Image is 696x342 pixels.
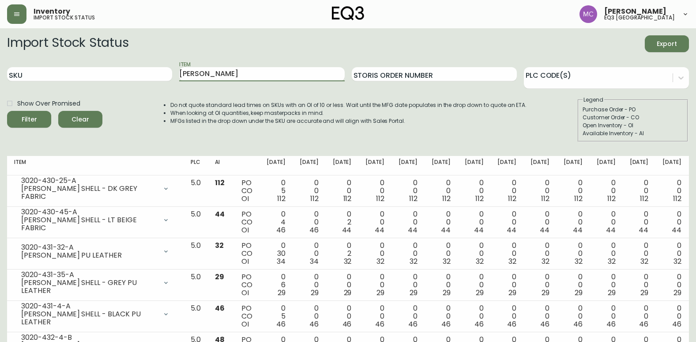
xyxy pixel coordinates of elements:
[673,256,681,266] span: 32
[662,242,681,266] div: 0 0
[540,225,549,235] span: 44
[267,273,286,297] div: 0 6
[21,334,157,342] div: 3020-432-4-B
[365,179,384,203] div: 0 0
[309,225,319,235] span: 46
[309,319,319,329] span: 46
[310,194,319,204] span: 112
[215,272,224,282] span: 29
[530,242,549,266] div: 0 0
[530,273,549,297] div: 0 0
[310,256,319,266] span: 34
[662,273,681,297] div: 0 0
[342,319,352,329] span: 46
[358,156,391,175] th: [DATE]
[365,304,384,328] div: 0 0
[542,256,549,266] span: 32
[443,256,451,266] span: 32
[408,225,418,235] span: 44
[278,288,286,298] span: 29
[375,319,384,329] span: 46
[432,179,451,203] div: 0 0
[241,242,252,266] div: PO CO
[508,256,516,266] span: 32
[241,194,249,204] span: OI
[14,210,177,230] div: 3020-430-45-A[PERSON_NAME] SHELL - LT BEIGE FABRIC
[21,279,157,295] div: [PERSON_NAME] SHELL - GREY PU LEATHER
[333,210,352,234] div: 0 2
[21,310,157,326] div: [PERSON_NAME] SHELL - BLACK PU LEATHER
[7,156,184,175] th: Item
[376,256,384,266] span: 32
[465,210,484,234] div: 0 0
[640,194,648,204] span: 112
[540,319,549,329] span: 46
[583,96,604,104] legend: Legend
[608,256,616,266] span: 32
[241,273,252,297] div: PO CO
[365,210,384,234] div: 0 0
[542,288,549,298] span: 29
[21,177,157,185] div: 3020-430-25-A
[630,210,649,234] div: 0 0
[652,38,682,49] span: Export
[579,5,597,23] img: 6dbdb61c5655a9a555815750a11666cc
[170,117,527,125] li: MFGs listed in the drop down under the SKU are accurate and will align with Sales Portal.
[597,273,616,297] div: 0 0
[574,194,583,204] span: 112
[170,101,527,109] li: Do not quote standard lead times on SKUs with an OI of 10 or less. Wait until the MFG date popula...
[276,319,286,329] span: 46
[662,210,681,234] div: 0 0
[300,242,319,266] div: 0 0
[432,273,451,297] div: 0 0
[432,210,451,234] div: 0 0
[630,304,649,328] div: 0 0
[564,242,583,266] div: 0 0
[497,304,516,328] div: 0 0
[573,225,583,235] span: 44
[14,242,177,261] div: 3020-431-32-A[PERSON_NAME] PU LEATHER
[184,207,208,238] td: 5.0
[597,304,616,328] div: 0 0
[465,179,484,203] div: 0 0
[630,273,649,297] div: 0 0
[508,194,516,204] span: 112
[184,270,208,301] td: 5.0
[276,225,286,235] span: 46
[343,194,352,204] span: 112
[530,179,549,203] div: 0 0
[399,304,418,328] div: 0 0
[184,175,208,207] td: 5.0
[604,15,675,20] h5: eq3 [GEOGRAPHIC_DATA]
[597,242,616,266] div: 0 0
[606,319,616,329] span: 46
[241,319,249,329] span: OI
[14,179,177,198] div: 3020-430-25-A[PERSON_NAME] SHELL - DK GREY FABRIC
[530,304,549,328] div: 0 0
[441,319,451,329] span: 46
[21,185,157,201] div: [PERSON_NAME] SHELL - DK GREY FABRIC
[300,304,319,328] div: 0 0
[474,225,484,235] span: 44
[241,210,252,234] div: PO CO
[21,216,157,232] div: [PERSON_NAME] SHELL - LT BEIGE FABRIC
[497,210,516,234] div: 0 0
[58,111,102,128] button: Clear
[260,156,293,175] th: [DATE]
[34,8,70,15] span: Inventory
[432,304,451,328] div: 0 0
[376,194,384,204] span: 112
[375,225,384,235] span: 44
[606,225,616,235] span: 44
[564,273,583,297] div: 0 0
[344,288,352,298] span: 29
[241,225,249,235] span: OI
[575,288,583,298] span: 29
[583,122,683,129] div: Open Inventory - OI
[277,256,286,266] span: 34
[300,210,319,234] div: 0 0
[17,99,80,108] span: Show Over Promised
[14,273,177,293] div: 3020-431-35-A[PERSON_NAME] SHELL - GREY PU LEATHER
[465,273,484,297] div: 0 0
[267,210,286,234] div: 0 4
